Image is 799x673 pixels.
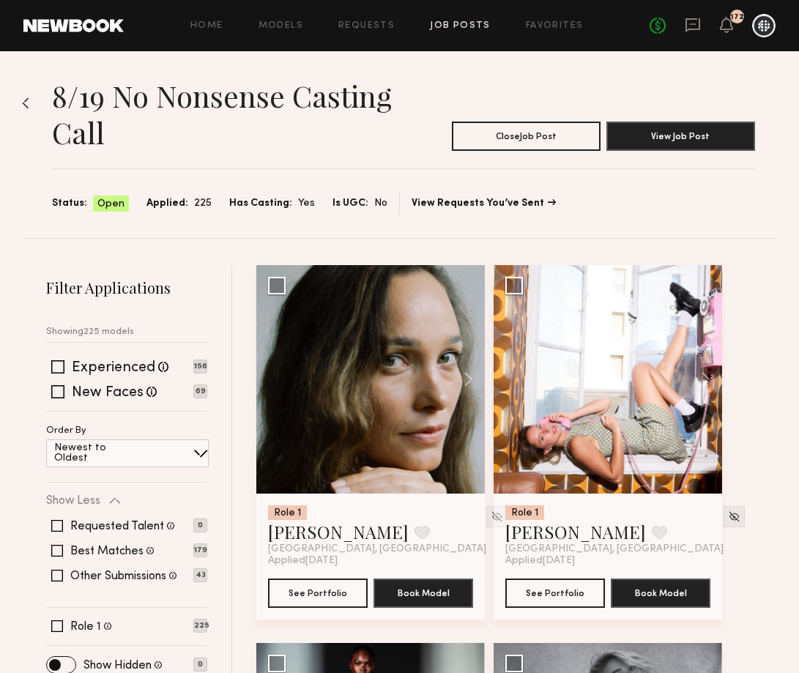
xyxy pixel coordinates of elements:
[193,518,207,532] p: 0
[52,78,427,151] h1: 8/19 No Nonsense Casting Call
[194,196,212,212] span: 225
[46,327,134,337] p: Showing 225 models
[52,196,87,212] span: Status:
[193,568,207,582] p: 43
[505,520,646,543] a: [PERSON_NAME]
[97,197,125,212] span: Open
[72,361,155,376] label: Experienced
[46,495,100,507] p: Show Less
[268,505,307,520] div: Role 1
[70,570,166,582] label: Other Submissions
[193,384,207,398] p: 69
[268,520,409,543] a: [PERSON_NAME]
[491,510,503,523] img: Unhide Model
[505,505,544,520] div: Role 1
[526,21,584,31] a: Favorites
[193,360,207,373] p: 156
[146,196,188,212] span: Applied:
[229,196,292,212] span: Has Casting:
[611,579,710,608] button: Book Model
[22,97,29,109] img: Back to previous page
[268,555,473,567] div: Applied [DATE]
[374,579,473,608] button: Book Model
[338,21,395,31] a: Requests
[505,555,710,567] div: Applied [DATE]
[452,122,601,151] button: CloseJob Post
[46,426,86,436] p: Order By
[332,196,368,212] span: Is UGC:
[374,196,387,212] span: No
[430,21,491,31] a: Job Posts
[611,586,710,598] a: Book Model
[193,658,207,672] p: 0
[268,543,486,555] span: [GEOGRAPHIC_DATA], [GEOGRAPHIC_DATA]
[190,21,223,31] a: Home
[374,586,473,598] a: Book Model
[46,278,207,297] h2: Filter Applications
[505,579,605,608] button: See Portfolio
[606,122,755,151] button: View Job Post
[193,619,207,633] p: 225
[728,510,740,523] img: Unhide Model
[70,621,101,633] label: Role 1
[193,543,207,557] p: 179
[54,443,141,464] p: Newest to Oldest
[72,386,144,401] label: New Faces
[70,521,164,532] label: Requested Talent
[730,13,744,21] div: 172
[268,579,368,608] button: See Portfolio
[83,660,152,672] label: Show Hidden
[298,196,315,212] span: Yes
[70,546,144,557] label: Best Matches
[259,21,303,31] a: Models
[505,543,724,555] span: [GEOGRAPHIC_DATA], [GEOGRAPHIC_DATA]
[412,198,556,209] a: View Requests You’ve Sent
